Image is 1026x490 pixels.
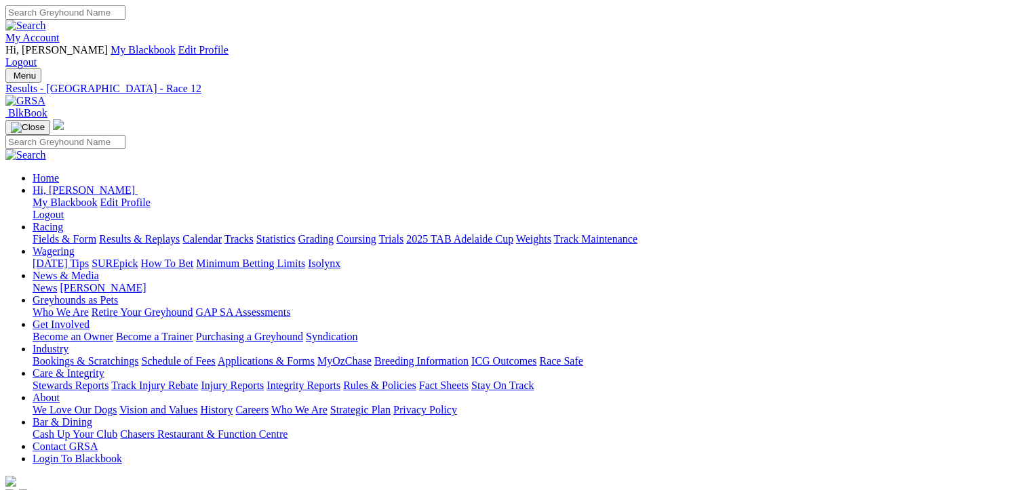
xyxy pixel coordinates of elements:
a: [DATE] Tips [33,258,89,269]
a: Get Involved [33,319,90,330]
a: Wagering [33,245,75,257]
a: Contact GRSA [33,441,98,452]
img: logo-grsa-white.png [5,476,16,487]
div: Industry [33,355,1021,367]
div: Racing [33,233,1021,245]
a: How To Bet [141,258,194,269]
a: Logout [33,209,64,220]
button: Toggle navigation [5,120,50,135]
a: Become an Owner [33,331,113,342]
a: Privacy Policy [393,404,457,415]
a: Who We Are [271,404,328,415]
a: Hi, [PERSON_NAME] [33,184,138,196]
input: Search [5,135,125,149]
span: Hi, [PERSON_NAME] [33,184,135,196]
a: Login To Blackbook [33,453,122,464]
a: Bookings & Scratchings [33,355,138,367]
a: Weights [516,233,551,245]
a: Injury Reports [201,380,264,391]
span: BlkBook [8,107,47,119]
a: Calendar [182,233,222,245]
a: Coursing [336,233,376,245]
button: Toggle navigation [5,68,41,83]
a: Fact Sheets [419,380,469,391]
img: GRSA [5,95,45,107]
a: Track Maintenance [554,233,637,245]
a: Statistics [256,233,296,245]
a: History [200,404,233,415]
div: News & Media [33,282,1021,294]
a: My Blackbook [33,197,98,208]
a: Stewards Reports [33,380,108,391]
a: News & Media [33,270,99,281]
img: Search [5,20,46,32]
a: Minimum Betting Limits [196,258,305,269]
a: Rules & Policies [343,380,416,391]
a: Integrity Reports [267,380,340,391]
a: Strategic Plan [330,404,391,415]
img: Close [11,122,45,133]
div: Get Involved [33,331,1021,343]
a: My Blackbook [111,44,176,56]
a: GAP SA Assessments [196,306,291,318]
a: Bar & Dining [33,416,92,428]
span: Menu [14,70,36,81]
a: Racing [33,221,63,232]
a: Industry [33,343,68,354]
a: Become a Trainer [116,331,193,342]
a: We Love Our Dogs [33,404,117,415]
a: Edit Profile [100,197,151,208]
a: Vision and Values [119,404,197,415]
img: Search [5,149,46,161]
a: Race Safe [539,355,583,367]
a: Retire Your Greyhound [92,306,193,318]
a: Results - [GEOGRAPHIC_DATA] - Race 12 [5,83,1021,95]
a: ICG Outcomes [471,355,536,367]
a: Chasers Restaurant & Function Centre [120,428,288,440]
a: My Account [5,32,60,43]
div: About [33,404,1021,416]
a: News [33,282,57,293]
a: Greyhounds as Pets [33,294,118,306]
div: My Account [5,44,1021,68]
a: Tracks [224,233,254,245]
a: SUREpick [92,258,138,269]
input: Search [5,5,125,20]
a: Home [33,172,59,184]
a: Care & Integrity [33,367,104,379]
img: logo-grsa-white.png [53,119,64,130]
a: Isolynx [308,258,340,269]
a: Schedule of Fees [141,355,215,367]
div: Hi, [PERSON_NAME] [33,197,1021,221]
a: Fields & Form [33,233,96,245]
a: Results & Replays [99,233,180,245]
a: Syndication [306,331,357,342]
a: BlkBook [5,107,47,119]
a: About [33,392,60,403]
a: Trials [378,233,403,245]
a: Careers [235,404,269,415]
a: Purchasing a Greyhound [196,331,303,342]
a: Track Injury Rebate [111,380,198,391]
a: Breeding Information [374,355,469,367]
a: Logout [5,56,37,68]
a: Stay On Track [471,380,534,391]
a: [PERSON_NAME] [60,282,146,293]
a: MyOzChase [317,355,372,367]
span: Hi, [PERSON_NAME] [5,44,108,56]
a: Grading [298,233,334,245]
div: Bar & Dining [33,428,1021,441]
div: Care & Integrity [33,380,1021,392]
a: 2025 TAB Adelaide Cup [406,233,513,245]
a: Who We Are [33,306,89,318]
a: Edit Profile [178,44,229,56]
a: Cash Up Your Club [33,428,117,440]
a: Applications & Forms [218,355,315,367]
div: Greyhounds as Pets [33,306,1021,319]
div: Wagering [33,258,1021,270]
